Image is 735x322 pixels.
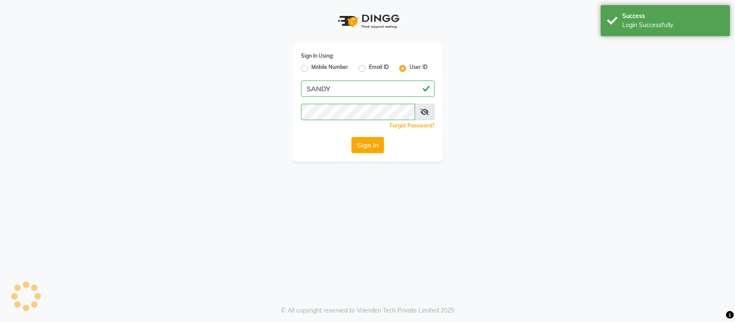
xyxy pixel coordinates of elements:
div: Success [622,12,723,21]
a: Forgot Password? [390,122,434,129]
div: Login Successfully. [622,21,723,30]
label: Email ID [369,63,389,74]
img: logo1.svg [333,9,402,34]
label: Mobile Number [311,63,348,74]
input: Username [301,80,434,97]
input: Username [301,104,415,120]
button: Sign In [351,137,384,153]
label: User ID [409,63,428,74]
label: Sign In Using: [301,52,334,60]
